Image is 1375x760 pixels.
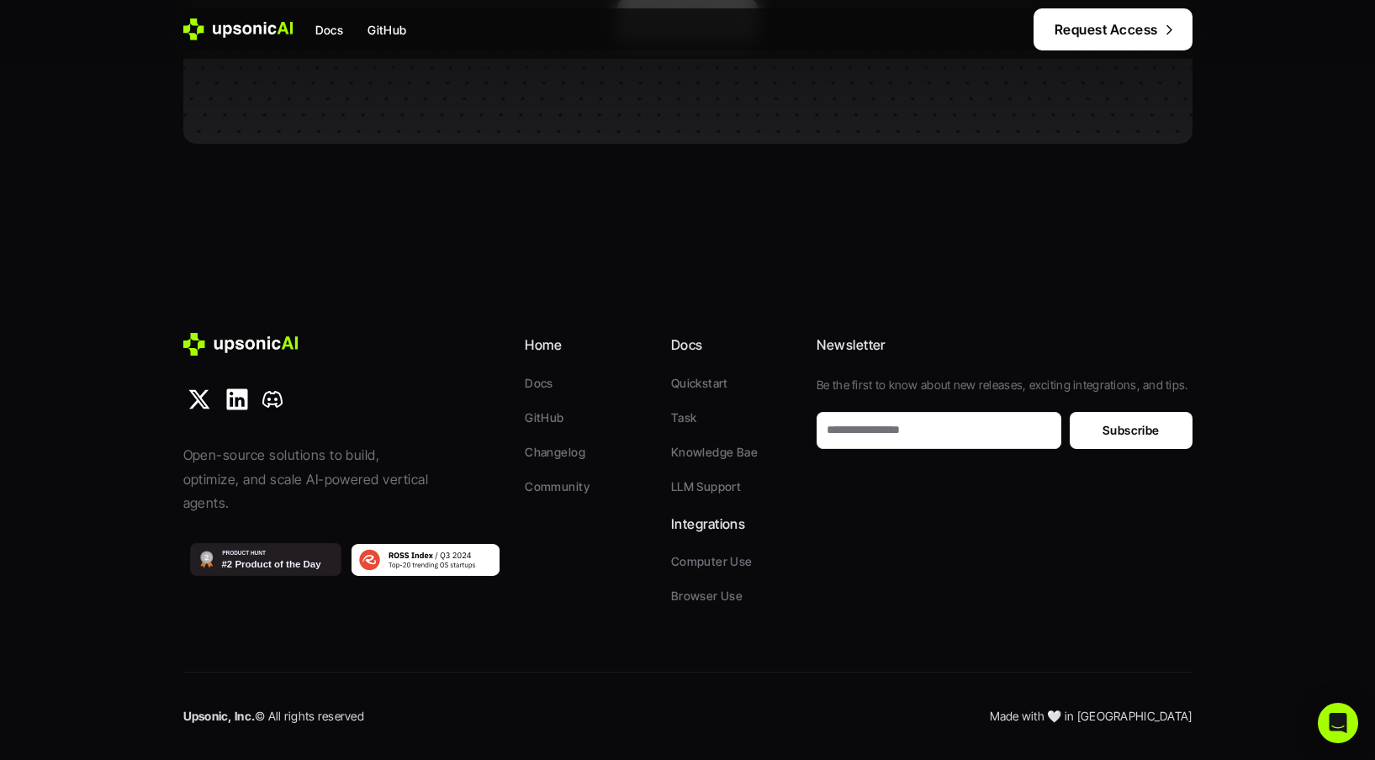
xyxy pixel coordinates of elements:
[316,544,535,576] img: ROSS Index - Fastest Growing Open-Source Startups in Q3 2024 | Runa Capital
[618,249,758,261] p: Created by ambitious people
[1055,18,1158,42] p: Request Access
[183,705,365,726] p: © All rights reserved
[671,512,809,536] p: Integrations
[671,587,809,604] a: Browser Use
[357,14,417,45] a: GitHub
[671,374,728,392] p: Quickstart
[315,21,344,39] p: Docs
[671,333,809,357] p: Docs
[525,409,663,426] a: GitHub
[671,374,809,392] a: Quickstart
[1318,703,1358,743] div: Open Intercom Messenger
[671,443,809,461] a: Knowledge Bae
[305,14,354,45] a: Docs
[525,443,663,461] a: Changelog
[525,333,663,357] p: Home
[817,333,1192,357] p: Newsletter
[525,374,553,392] p: Docs
[671,552,753,570] p: Computer Use
[183,709,256,723] strong: Upsonic, Inc.
[817,374,1192,395] p: Be the first to know about new releases, exciting integrations, and tips.
[671,478,809,495] a: LLM Support
[525,374,663,392] a: Docs
[183,443,436,515] p: Open-source solutions to build, optimize, and scale AI-powered vertical agents.
[671,409,809,426] a: Task
[990,705,1193,726] p: Made with 🤍 in [GEOGRAPHIC_DATA]
[368,21,407,39] p: GitHub
[1103,421,1160,439] p: Subscribe
[525,478,590,495] p: Community
[671,409,697,426] p: Task
[525,478,663,495] a: Community
[671,443,758,461] p: Knowledge Bae
[671,587,743,604] p: Browser Use
[671,552,809,570] a: Computer Use
[671,478,742,495] p: LLM Support
[525,409,564,426] p: GitHub
[190,543,341,576] img: GPT Computer Assistant - Create intelligence for your products | Product Hunt
[1070,412,1192,449] button: Subscribe
[1034,8,1193,50] a: Request Access
[525,443,585,461] p: Changelog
